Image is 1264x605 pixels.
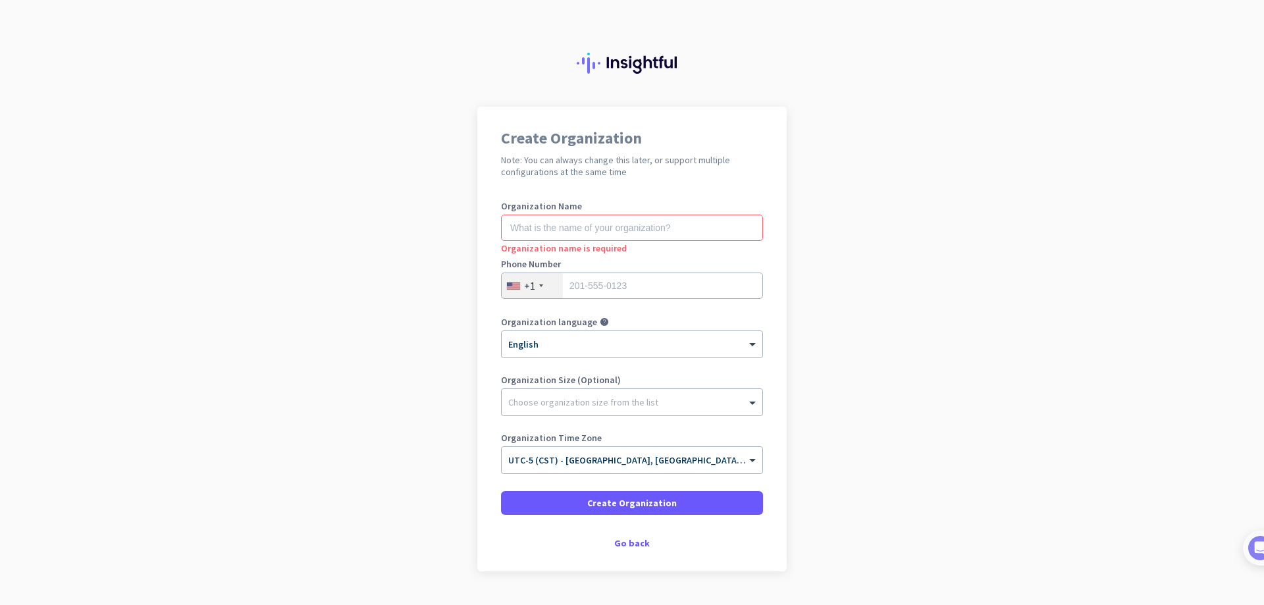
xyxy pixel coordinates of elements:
[501,317,597,327] label: Organization language
[501,154,763,178] h2: Note: You can always change this later, or support multiple configurations at the same time
[501,491,763,515] button: Create Organization
[501,130,763,146] h1: Create Organization
[501,433,763,442] label: Organization Time Zone
[501,242,627,254] span: Organization name is required
[501,539,763,548] div: Go back
[501,215,763,241] input: What is the name of your organization?
[577,53,687,74] img: Insightful
[600,317,609,327] i: help
[524,279,535,292] div: +1
[501,375,763,384] label: Organization Size (Optional)
[587,496,677,510] span: Create Organization
[501,201,763,211] label: Organization Name
[501,259,763,269] label: Phone Number
[501,273,763,299] input: 201-555-0123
